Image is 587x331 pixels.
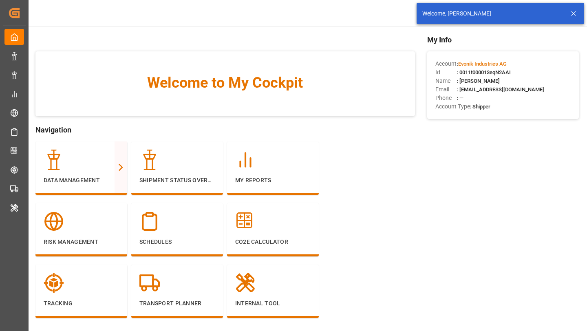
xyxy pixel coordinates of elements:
span: Name [435,77,457,85]
p: CO2e Calculator [235,238,311,246]
span: : Shipper [470,104,490,110]
span: Email [435,85,457,94]
span: My Info [427,34,579,45]
p: Shipment Status Overview [139,176,215,185]
span: : [EMAIL_ADDRESS][DOMAIN_NAME] [457,86,544,93]
p: Risk Management [44,238,119,246]
span: Account Type [435,102,470,111]
span: Phone [435,94,457,102]
p: Schedules [139,238,215,246]
span: : 0011t000013eqN2AAI [457,69,511,75]
span: Evonik Industries AG [458,61,507,67]
span: Welcome to My Cockpit [52,72,399,94]
p: Data Management [44,176,119,185]
span: Navigation [35,124,415,135]
p: Tracking [44,299,119,308]
span: Account [435,60,457,68]
span: : [PERSON_NAME] [457,78,500,84]
span: Id [435,68,457,77]
span: : — [457,95,463,101]
p: Transport Planner [139,299,215,308]
div: Welcome, [PERSON_NAME] [422,9,563,18]
p: Internal Tool [235,299,311,308]
p: My Reports [235,176,311,185]
span: : [457,61,507,67]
